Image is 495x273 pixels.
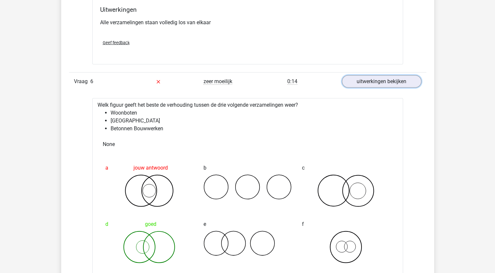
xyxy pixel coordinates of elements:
li: Woonboten [111,109,398,117]
span: b [203,161,206,174]
span: 0:14 [287,78,297,85]
li: Betonnen Bouwwerken [111,125,398,133]
div: None [97,138,398,151]
span: Vraag [74,78,90,85]
span: f [302,218,304,231]
p: Alle verzamelingen staan volledig los van elkaar [100,19,395,27]
a: uitwerkingen bekijken [342,75,421,88]
div: goed [105,218,193,231]
span: e [203,218,206,231]
span: d [105,218,108,231]
span: a [105,161,108,174]
span: 6 [90,78,93,84]
span: zeer moeilijk [203,78,232,85]
div: jouw antwoord [105,161,193,174]
span: Geef feedback [103,40,130,45]
h4: Uitwerkingen [100,6,395,13]
span: c [302,161,305,174]
li: [GEOGRAPHIC_DATA] [111,117,398,125]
